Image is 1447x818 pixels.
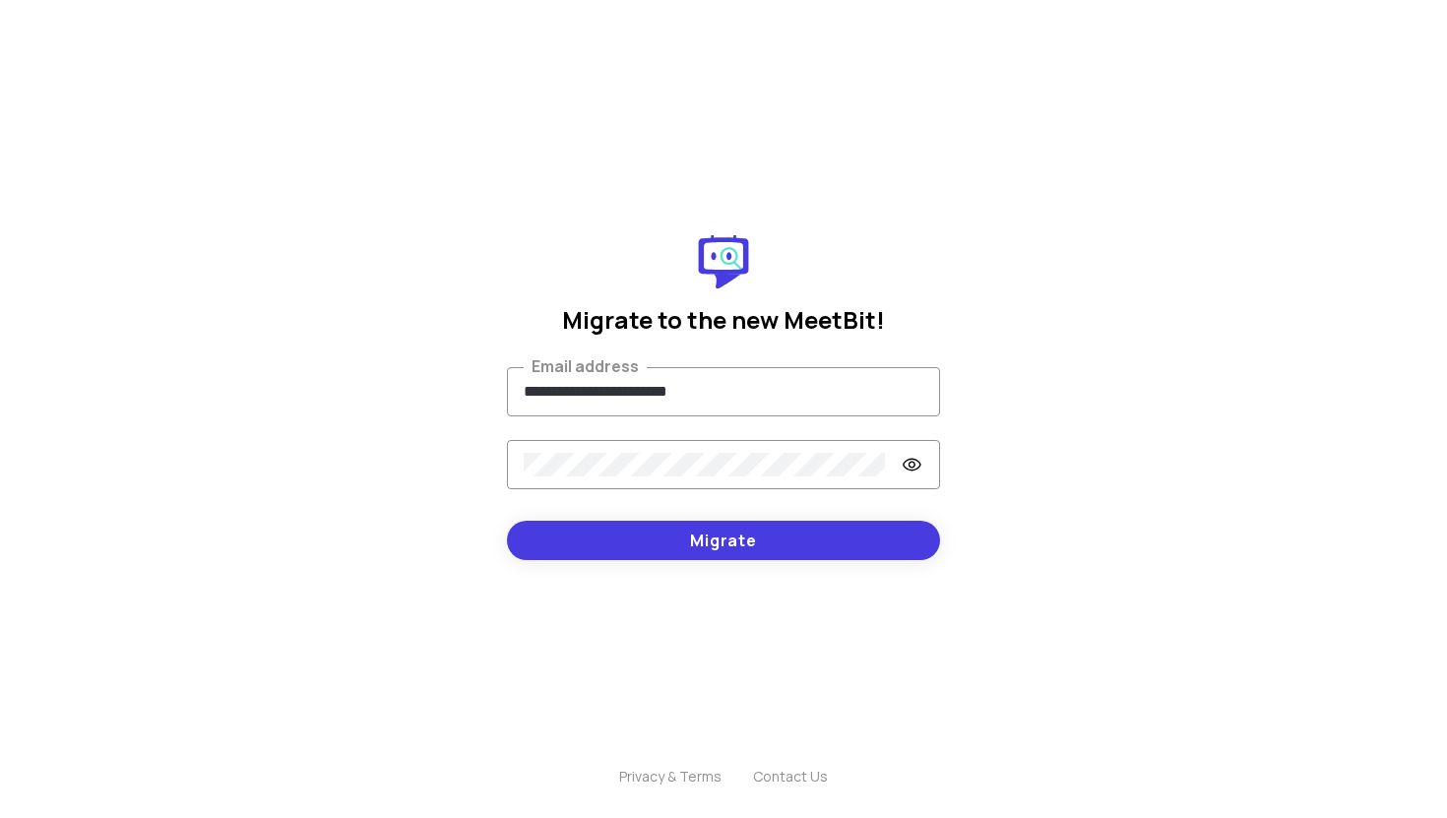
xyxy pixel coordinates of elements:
span: Migrate [690,521,757,560]
a: Privacy & Terms [619,767,722,787]
p: Email address [524,354,647,378]
button: Migrate [507,521,940,560]
h1: Migrate to the new MeetBit! [507,304,940,336]
a: Contact Us [753,767,828,787]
